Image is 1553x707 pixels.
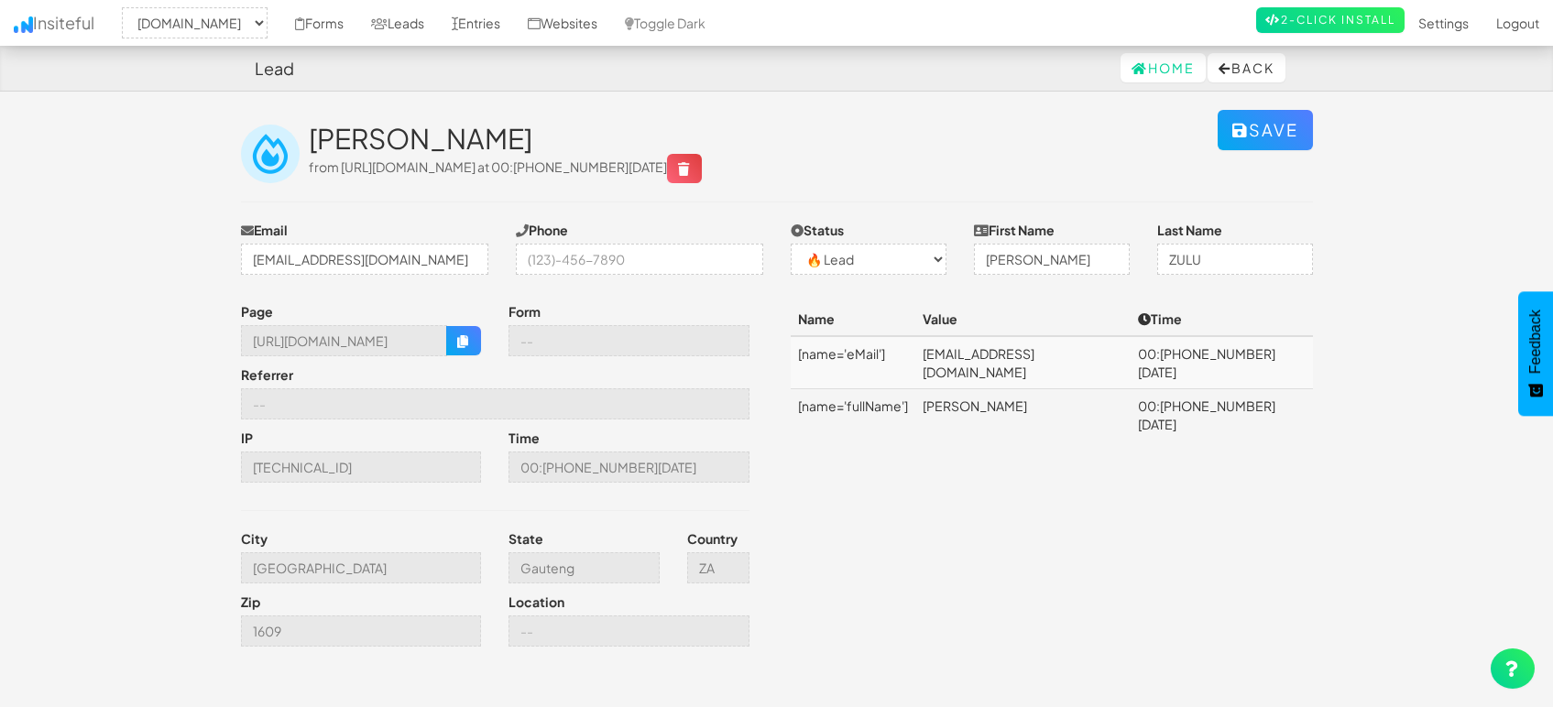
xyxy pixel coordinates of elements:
th: Value [915,302,1131,336]
label: First Name [974,221,1055,239]
td: [PERSON_NAME] [915,389,1131,441]
label: Status [791,221,844,239]
button: Feedback - Show survey [1518,291,1553,416]
img: insiteful-lead.png [241,125,300,183]
input: -- [241,552,482,583]
h2: [PERSON_NAME] [309,124,1218,154]
td: [EMAIL_ADDRESS][DOMAIN_NAME] [915,336,1131,389]
input: Doe [1157,244,1313,275]
button: Back [1208,53,1285,82]
input: -- [241,388,749,419]
input: John [974,244,1130,275]
label: Phone [516,221,568,239]
input: -- [509,325,749,356]
label: Form [509,302,541,321]
input: -- [509,615,749,647]
span: Feedback [1527,310,1544,374]
td: 00:[PHONE_NUMBER][DATE] [1131,336,1313,389]
th: Name [791,302,915,336]
input: -- [241,615,482,647]
label: Country [687,529,738,548]
label: Last Name [1157,221,1222,239]
a: Home [1121,53,1206,82]
input: j@doe.com [241,244,488,275]
button: Save [1218,110,1313,150]
label: Referrer [241,365,293,384]
label: Location [509,593,564,611]
label: IP [241,429,253,447]
td: [name='eMail'] [791,336,915,389]
span: from [URL][DOMAIN_NAME] at 00:[PHONE_NUMBER][DATE] [309,158,702,175]
label: State [509,529,543,548]
label: Page [241,302,273,321]
img: icon.png [14,16,33,33]
label: Email [241,221,288,239]
label: Zip [241,593,260,611]
input: (123)-456-7890 [516,244,763,275]
a: 2-Click Install [1256,7,1405,33]
input: -- [241,451,482,483]
td: 00:[PHONE_NUMBER][DATE] [1131,389,1313,441]
th: Time [1131,302,1313,336]
h4: Lead [255,60,294,78]
label: Time [509,429,540,447]
input: -- [509,451,749,483]
input: -- [241,325,448,356]
label: City [241,529,268,548]
td: [name='fullName'] [791,389,915,441]
input: -- [687,552,749,583]
input: -- [509,552,660,583]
